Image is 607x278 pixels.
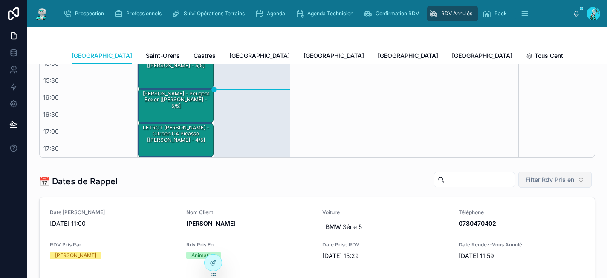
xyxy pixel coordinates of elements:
[146,52,180,60] span: Saint-Orens
[55,252,96,259] div: [PERSON_NAME]
[41,94,61,101] span: 16:00
[72,52,132,60] span: [GEOGRAPHIC_DATA]
[322,209,448,216] span: Voiture
[526,175,574,184] span: Filter Rdv Pris en
[186,241,312,248] span: Rdv Pris En
[41,128,61,135] span: 17:00
[34,7,49,20] img: App logo
[229,52,290,60] span: [GEOGRAPHIC_DATA]
[184,10,245,17] span: Suivi Opérations Terrains
[376,10,419,17] span: Confirmation RDV
[138,55,213,89] div: [PERSON_NAME] - Clio 3 [[PERSON_NAME] - 5/5]
[41,60,61,67] span: 15:00
[72,48,132,64] a: [GEOGRAPHIC_DATA]
[322,252,448,260] span: [DATE] 15:29
[39,175,118,187] h1: 📅 Dates de Rappel
[56,4,573,23] div: scrollable content
[494,10,507,17] span: Rack
[112,6,168,21] a: Professionnels
[452,48,512,65] a: [GEOGRAPHIC_DATA]
[41,145,61,152] span: 17:30
[169,6,251,21] a: Suivi Opérations Terrains
[138,123,213,157] div: LETROT [PERSON_NAME] - Citroën C4 Picasso [[PERSON_NAME] - 4/5]
[41,111,61,118] span: 16:30
[194,48,216,65] a: Castres
[378,48,438,65] a: [GEOGRAPHIC_DATA]
[307,10,353,17] span: Agenda Technicien
[194,52,216,60] span: Castres
[191,252,216,259] div: Animation
[427,6,478,21] a: RDV Annulés
[267,10,285,17] span: Agenda
[526,48,572,65] a: Tous Centres
[126,10,162,17] span: Professionnels
[50,209,176,216] span: Date [PERSON_NAME]
[61,6,110,21] a: Prospection
[518,172,592,188] button: Select Button
[186,209,312,216] span: Nom Client
[75,10,104,17] span: Prospection
[303,48,364,65] a: [GEOGRAPHIC_DATA]
[293,6,359,21] a: Agenda Technicien
[459,209,585,216] span: Téléphone
[40,197,595,272] a: Date [PERSON_NAME][DATE] 11:00Nom Client[PERSON_NAME]VoitureBMW Série 5Téléphone0780470402RDV Pri...
[535,52,572,60] span: Tous Centres
[459,241,585,248] span: Date Rendez-Vous Annulé
[146,48,180,65] a: Saint-Orens
[50,219,176,228] span: [DATE] 11:00
[459,252,585,260] span: [DATE] 11:59
[322,241,448,248] span: Date Prise RDV
[480,6,513,21] a: Rack
[303,52,364,60] span: [GEOGRAPHIC_DATA]
[139,90,213,110] div: [PERSON_NAME] - Peugeot boxer [[PERSON_NAME] - 5/5]
[326,223,445,231] span: BMW Série 5
[452,52,512,60] span: [GEOGRAPHIC_DATA]
[459,220,496,227] strong: 0780470402
[252,6,291,21] a: Agenda
[361,6,425,21] a: Confirmation RDV
[41,77,61,84] span: 15:30
[138,89,213,123] div: [PERSON_NAME] - Peugeot boxer [[PERSON_NAME] - 5/5]
[186,220,236,227] strong: [PERSON_NAME]
[229,48,290,65] a: [GEOGRAPHIC_DATA]
[139,124,213,144] div: LETROT [PERSON_NAME] - Citroën C4 Picasso [[PERSON_NAME] - 4/5]
[378,52,438,60] span: [GEOGRAPHIC_DATA]
[50,241,176,248] span: RDV Pris Par
[441,10,472,17] span: RDV Annulés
